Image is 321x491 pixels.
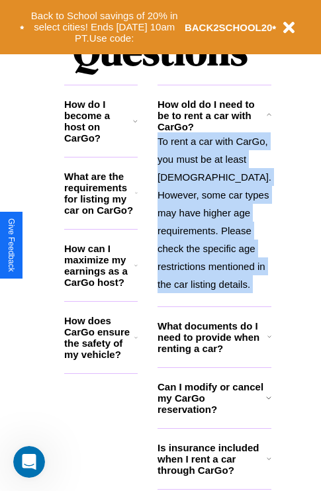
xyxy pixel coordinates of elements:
[158,442,267,476] h3: Is insurance included when I rent a car through CarGo?
[64,315,134,360] h3: How does CarGo ensure the safety of my vehicle?
[158,381,266,415] h3: Can I modify or cancel my CarGo reservation?
[13,446,45,478] iframe: Intercom live chat
[7,218,16,272] div: Give Feedback
[158,320,267,354] h3: What documents do I need to provide when renting a car?
[185,22,273,33] b: BACK2SCHOOL20
[64,99,133,144] h3: How do I become a host on CarGo?
[64,171,135,216] h3: What are the requirements for listing my car on CarGo?
[158,99,266,132] h3: How old do I need to be to rent a car with CarGo?
[64,243,134,288] h3: How can I maximize my earnings as a CarGo host?
[24,7,185,48] button: Back to School savings of 20% in select cities! Ends [DATE] 10am PT.Use code:
[158,132,271,293] p: To rent a car with CarGo, you must be at least [DEMOGRAPHIC_DATA]. However, some car types may ha...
